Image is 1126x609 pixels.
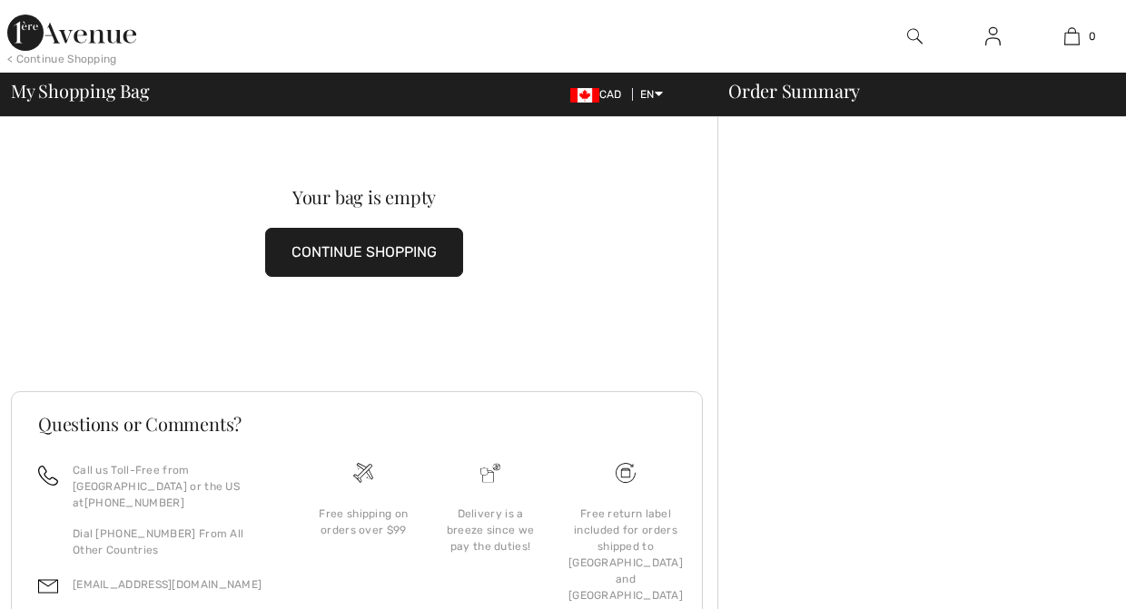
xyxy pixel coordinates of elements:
span: CAD [570,88,629,101]
span: My Shopping Bag [11,82,150,100]
img: call [38,466,58,486]
a: Sign In [971,25,1015,48]
span: EN [640,88,663,101]
a: [PHONE_NUMBER] [84,496,184,509]
img: Delivery is a breeze since we pay the duties! [480,463,500,483]
img: Free shipping on orders over $99 [353,463,373,483]
img: email [38,576,58,596]
div: Free return label included for orders shipped to [GEOGRAPHIC_DATA] and [GEOGRAPHIC_DATA] [568,506,683,604]
a: 0 [1033,25,1111,47]
div: Free shipping on orders over $99 [315,506,413,538]
img: My Bag [1064,25,1080,47]
img: Canadian Dollar [570,88,599,103]
span: 0 [1089,28,1096,44]
div: Order Summary [706,82,1115,100]
p: Dial [PHONE_NUMBER] From All Other Countries [73,526,279,558]
img: Free shipping on orders over $99 [616,463,636,483]
div: Delivery is a breeze since we pay the duties! [441,506,539,555]
img: My Info [985,25,1001,47]
div: Your bag is empty [46,188,682,206]
button: CONTINUE SHOPPING [265,228,463,277]
a: [EMAIL_ADDRESS][DOMAIN_NAME] [73,578,262,591]
div: < Continue Shopping [7,51,117,67]
h3: Questions or Comments? [38,415,676,433]
img: search the website [907,25,923,47]
p: Call us Toll-Free from [GEOGRAPHIC_DATA] or the US at [73,462,279,511]
img: 1ère Avenue [7,15,136,51]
